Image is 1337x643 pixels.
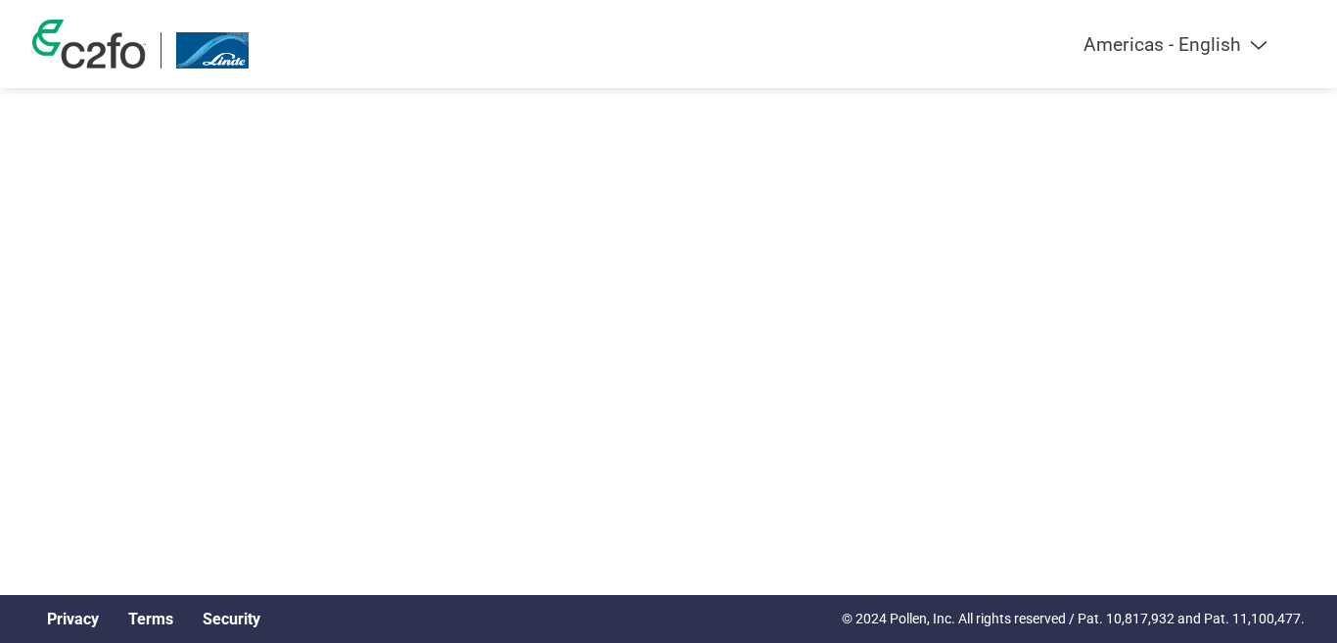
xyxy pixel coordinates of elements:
a: Privacy [47,610,99,628]
img: Linde [176,32,249,69]
a: Security [203,610,260,628]
p: © 2024 Pollen, Inc. All rights reserved / Pat. 10,817,932 and Pat. 11,100,477. [842,609,1305,629]
a: Terms [128,610,173,628]
img: c2fo logo [32,20,146,69]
